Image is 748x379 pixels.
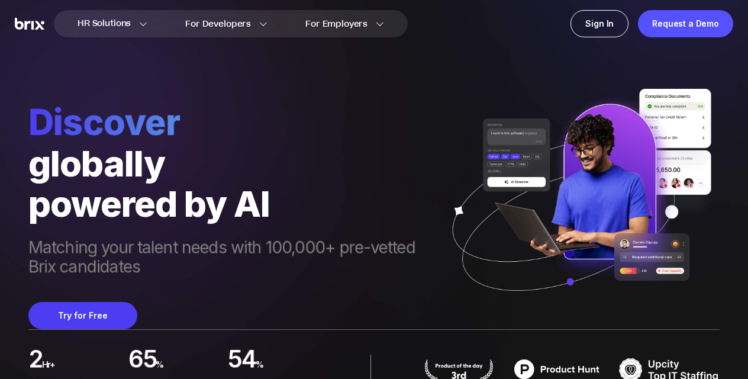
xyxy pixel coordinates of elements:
[28,349,42,374] span: 2
[437,89,720,316] img: ai generate
[28,302,137,329] button: Try for Free
[185,18,251,30] span: For Developers
[28,184,437,224] div: powered by AI
[570,10,628,37] a: Sign In
[638,10,733,37] a: Request a Demo
[78,14,131,33] span: HR Solutions
[15,18,44,30] img: Brix Logo
[228,349,256,374] span: 54
[128,349,156,374] span: 65
[28,101,437,143] span: Discover
[28,143,437,184] div: globally
[305,18,367,30] span: For Employers
[28,238,437,278] span: Matching your talent needs with 100,000+ pre-vetted Brix candidates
